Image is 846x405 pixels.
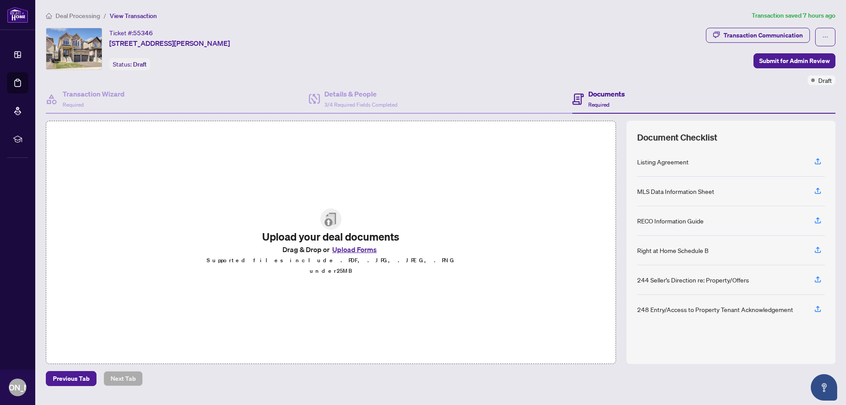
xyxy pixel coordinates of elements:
div: RECO Information Guide [637,216,704,226]
div: 244 Seller’s Direction re: Property/Offers [637,275,749,285]
button: Submit for Admin Review [753,53,835,68]
div: MLS Data Information Sheet [637,186,714,196]
h2: Upload your deal documents [206,230,456,244]
span: Draft [818,75,832,85]
span: Previous Tab [53,372,89,386]
div: Status: [109,58,150,70]
span: [STREET_ADDRESS][PERSON_NAME] [109,38,230,48]
span: Document Checklist [637,131,717,144]
li: / [104,11,106,21]
span: home [46,13,52,19]
button: Open asap [811,374,837,401]
div: 248 Entry/Access to Property Tenant Acknowledgement [637,305,793,314]
span: Submit for Admin Review [759,54,830,68]
span: 3/4 Required Fields Completed [324,101,397,108]
button: Next Tab [104,371,143,386]
div: Transaction Communication [724,28,803,42]
span: Required [63,101,84,108]
span: Drag & Drop or [282,244,379,255]
h4: Transaction Wizard [63,89,125,99]
article: Transaction saved 7 hours ago [752,11,835,21]
img: IMG-N12431422_1.jpg [46,28,102,70]
span: Deal Processing [56,12,100,20]
div: Right at Home Schedule B [637,245,709,255]
img: logo [7,7,28,23]
button: Transaction Communication [706,28,810,43]
span: Required [588,101,609,108]
img: File Upload [320,208,341,230]
p: Supported files include .PDF, .JPG, .JPEG, .PNG under 25 MB [206,255,456,276]
button: Previous Tab [46,371,96,386]
span: 55346 [133,29,153,37]
div: Listing Agreement [637,157,689,167]
h4: Details & People [324,89,397,99]
span: View Transaction [110,12,157,20]
span: Draft [133,60,147,68]
div: Ticket #: [109,28,153,38]
span: File UploadUpload your deal documentsDrag & Drop orUpload FormsSupported files include .PDF, .JPG... [199,201,463,283]
button: Upload Forms [330,244,379,255]
h4: Documents [588,89,625,99]
span: ellipsis [822,34,828,40]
